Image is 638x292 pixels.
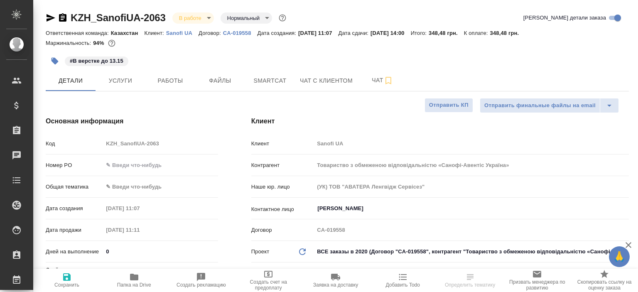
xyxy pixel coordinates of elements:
[480,98,619,113] div: split button
[64,57,129,64] span: В верстке до 13.15
[58,13,68,23] button: Скопировать ссылку
[576,279,633,291] span: Скопировать ссылку на оценку заказа
[445,282,495,288] span: Определить тематику
[51,76,91,86] span: Детали
[258,30,298,36] p: Дата создания:
[101,76,140,86] span: Услуги
[251,116,629,126] h4: Клиент
[484,101,596,110] span: Отправить финальные файлы на email
[46,13,56,23] button: Скопировать ссылку для ЯМессенджера
[177,282,226,288] span: Создать рекламацию
[339,30,371,36] p: Дата сдачи:
[177,15,204,22] button: В работе
[609,246,630,267] button: 🙏
[508,279,566,291] span: Призвать менеджера по развитию
[70,57,123,65] p: #В верстке до 13.15
[612,248,626,265] span: 🙏
[166,30,199,36] p: Sanofi UA
[223,29,258,36] a: CA-019558
[46,266,103,282] p: Дней на выполнение (авт.)
[103,202,176,214] input: Пустое поле
[150,76,190,86] span: Работы
[235,269,302,292] button: Создать счет на предоплату
[225,15,262,22] button: Нормальный
[46,183,103,191] p: Общая тематика
[200,76,240,86] span: Файлы
[429,101,469,110] span: Отправить КП
[251,161,314,169] p: Контрагент
[223,30,258,36] p: CA-019558
[386,282,420,288] span: Добавить Todo
[314,224,629,236] input: Пустое поле
[111,30,145,36] p: Казахстан
[251,183,314,191] p: Наше юр. лицо
[298,30,339,36] p: [DATE] 11:07
[199,30,223,36] p: Договор:
[103,137,218,150] input: Пустое поле
[313,282,358,288] span: Заявка на доставку
[480,98,600,113] button: Отправить финальные файлы на email
[106,38,117,49] button: 0.00 UAH; 32.00 RUB;
[411,30,429,36] p: Итого:
[54,282,79,288] span: Сохранить
[437,269,504,292] button: Определить тематику
[429,30,464,36] p: 348,48 грн.
[103,268,218,280] input: Пустое поле
[172,12,214,24] div: В работе
[300,76,353,86] span: Чат с клиентом
[46,204,103,213] p: Дата создания
[166,29,199,36] a: Sanofi UA
[314,181,629,193] input: Пустое поле
[221,12,272,24] div: В работе
[464,30,490,36] p: К оплате:
[571,269,638,292] button: Скопировать ссылку на оценку заказа
[93,40,106,46] p: 94%
[46,140,103,148] p: Код
[46,226,103,234] p: Дата продажи
[277,12,288,23] button: Доп статусы указывают на важность/срочность заказа
[503,269,571,292] button: Призвать менеджера по развитию
[101,269,168,292] button: Папка на Drive
[46,52,64,70] button: Добавить тэг
[103,224,176,236] input: Пустое поле
[624,208,626,209] button: Open
[251,226,314,234] p: Договор
[523,14,606,22] span: [PERSON_NAME] детали заказа
[314,159,629,171] input: Пустое поле
[383,76,393,86] svg: Подписаться
[314,137,629,150] input: Пустое поле
[103,180,218,194] div: ✎ Введи что-нибудь
[371,30,411,36] p: [DATE] 14:00
[251,140,314,148] p: Клиент
[103,245,218,258] input: ✎ Введи что-нибудь
[46,248,103,256] p: Дней на выполнение
[168,269,235,292] button: Создать рекламацию
[103,159,218,171] input: ✎ Введи что-нибудь
[369,269,437,292] button: Добавить Todo
[46,161,103,169] p: Номер PO
[251,248,270,256] p: Проект
[46,30,111,36] p: Ответственная команда:
[117,282,151,288] span: Папка на Drive
[46,40,93,46] p: Маржинальность:
[250,76,290,86] span: Smartcat
[314,245,629,259] div: ВСЕ заказы в 2020 (Договор "CA-019558", контрагент "Товариство з обмеженою відповідальністю «Сано...
[363,75,402,86] span: Чат
[425,98,473,113] button: Отправить КП
[251,205,314,213] p: Контактное лицо
[33,269,101,292] button: Сохранить
[490,30,525,36] p: 348,48 грн.
[144,30,166,36] p: Клиент:
[46,116,218,126] h4: Основная информация
[106,183,208,191] div: ✎ Введи что-нибудь
[240,279,297,291] span: Создать счет на предоплату
[302,269,369,292] button: Заявка на доставку
[71,12,166,23] a: KZH_SanofiUA-2063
